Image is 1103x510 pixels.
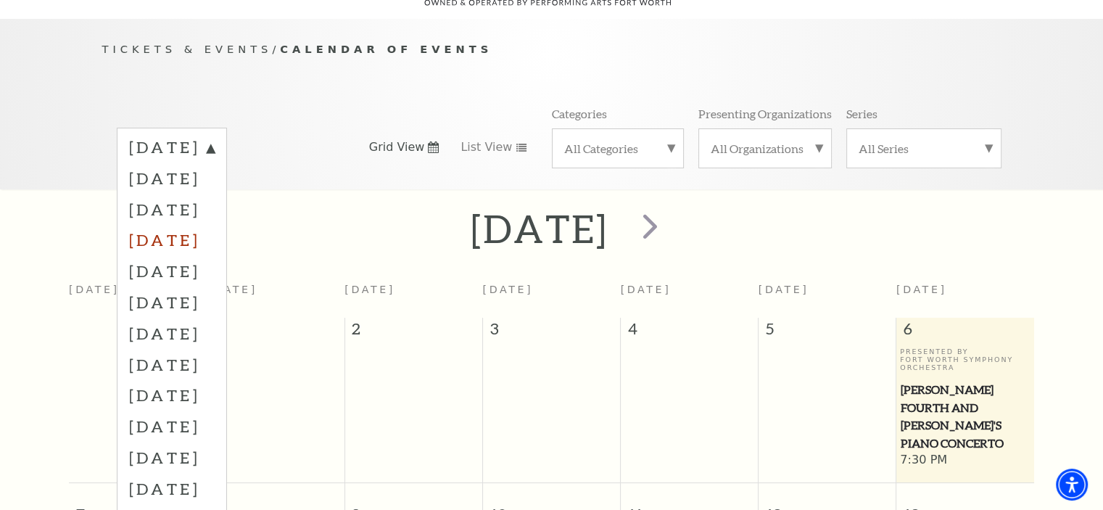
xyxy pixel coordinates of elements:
p: Categories [552,106,607,121]
span: Tickets & Events [102,43,273,55]
th: [DATE] [69,275,207,318]
span: Calendar of Events [280,43,492,55]
a: Brahms Fourth and Grieg's Piano Concerto [900,381,1030,453]
span: [DATE] [759,284,809,295]
span: List View [460,139,512,155]
p: Presented By Fort Worth Symphony Orchestra [900,347,1030,372]
span: 4 [621,318,758,347]
label: All Organizations [711,141,819,156]
span: 2 [345,318,482,347]
label: [DATE] [129,349,215,380]
label: [DATE] [129,473,215,504]
label: [DATE] [129,318,215,349]
span: [DATE] [621,284,672,295]
span: 7:30 PM [900,453,1030,469]
label: [DATE] [129,442,215,473]
span: 3 [483,318,620,347]
div: Accessibility Menu [1056,469,1088,501]
span: Grid View [369,139,425,155]
span: [PERSON_NAME] Fourth and [PERSON_NAME]'s Piano Concerto [901,381,1030,453]
label: [DATE] [129,379,215,411]
label: [DATE] [129,194,215,225]
label: [DATE] [129,163,215,194]
span: [DATE] [482,284,533,295]
span: 6 [896,318,1034,347]
span: 1 [207,318,344,347]
label: [DATE] [129,287,215,318]
label: All Categories [564,141,672,156]
span: 5 [759,318,896,347]
button: next [621,203,674,255]
p: Series [846,106,877,121]
p: / [102,41,1001,59]
p: Presenting Organizations [698,106,832,121]
span: [DATE] [896,284,947,295]
label: [DATE] [129,224,215,255]
label: All Series [859,141,989,156]
label: [DATE] [129,411,215,442]
span: [DATE] [207,284,257,295]
label: [DATE] [129,255,215,287]
span: [DATE] [344,284,395,295]
h2: [DATE] [471,205,608,252]
label: [DATE] [129,136,215,163]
